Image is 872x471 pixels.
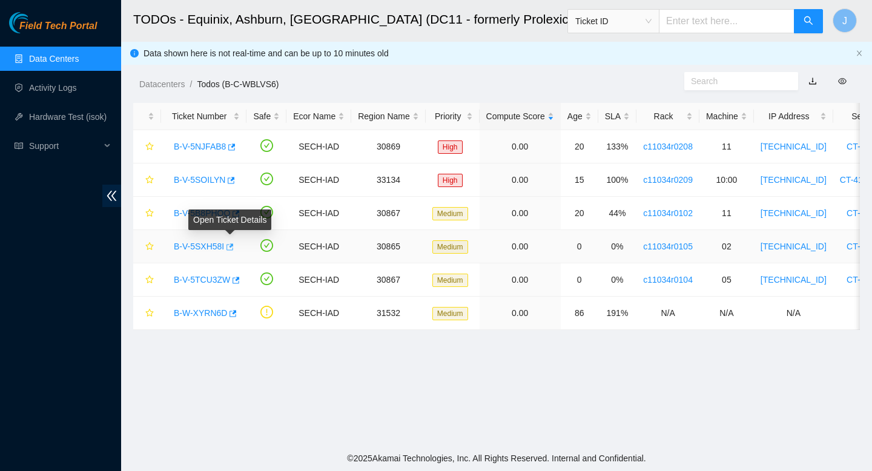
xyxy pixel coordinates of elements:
td: 20 [561,130,598,163]
td: SECH-IAD [286,263,351,297]
span: star [145,176,154,185]
span: check-circle [260,272,273,285]
span: read [15,142,23,150]
a: B-V-5SXH58I [174,242,224,251]
a: [TECHNICAL_ID] [761,142,827,151]
td: 11 [699,130,754,163]
td: 0 [561,263,598,297]
td: 30867 [351,197,426,230]
input: Search [691,74,782,88]
a: Akamai TechnologiesField Tech Portal [9,22,97,38]
a: B-V-5NJFAB8 [174,142,226,151]
button: star [140,237,154,256]
td: 02 [699,230,754,263]
span: star [145,275,154,285]
button: star [140,270,154,289]
td: 0% [598,230,636,263]
button: J [833,8,857,33]
td: 0.00 [480,197,561,230]
a: [TECHNICAL_ID] [761,242,827,251]
td: 20 [561,197,598,230]
span: Medium [432,307,468,320]
span: Medium [432,240,468,254]
a: Todos (B-C-WBLVS6) [197,79,279,89]
span: / [190,79,192,89]
td: N/A [754,297,833,330]
span: J [842,13,847,28]
button: download [799,71,826,91]
span: High [438,140,463,154]
td: 0.00 [480,297,561,330]
td: 191% [598,297,636,330]
td: 100% [598,163,636,197]
td: 33134 [351,163,426,197]
td: SECH-IAD [286,130,351,163]
td: 05 [699,263,754,297]
td: 15 [561,163,598,197]
a: B-V-5TCU3ZW [174,275,230,285]
td: 31532 [351,297,426,330]
td: 0% [598,263,636,297]
span: Field Tech Portal [19,21,97,32]
td: 86 [561,297,598,330]
td: SECH-IAD [286,230,351,263]
td: 133% [598,130,636,163]
input: Enter text here... [659,9,794,33]
td: 0.00 [480,263,561,297]
span: star [145,209,154,219]
button: star [140,137,154,156]
a: Data Centers [29,54,79,64]
td: N/A [636,297,699,330]
a: c11034r0104 [643,275,693,285]
a: c11034r0208 [643,142,693,151]
a: c11034r0105 [643,242,693,251]
a: download [808,76,817,86]
a: c11034r0102 [643,208,693,218]
a: [TECHNICAL_ID] [761,175,827,185]
span: star [145,142,154,152]
span: Support [29,134,101,158]
td: SECH-IAD [286,197,351,230]
span: star [145,242,154,252]
span: close [856,50,863,57]
span: check-circle [260,139,273,152]
span: check-circle [260,206,273,219]
a: [TECHNICAL_ID] [761,208,827,218]
span: star [145,309,154,318]
span: High [438,174,463,187]
span: Medium [432,274,468,287]
td: 11 [699,197,754,230]
button: star [140,203,154,223]
span: Medium [432,207,468,220]
a: Hardware Test (isok) [29,112,107,122]
td: 30869 [351,130,426,163]
td: SECH-IAD [286,163,351,197]
button: star [140,170,154,189]
span: check-circle [260,173,273,185]
img: Akamai Technologies [9,12,61,33]
a: B-V-5SOILYN [174,175,225,185]
td: N/A [699,297,754,330]
a: B-V-5B8PHOQ [174,208,230,218]
td: 0.00 [480,130,561,163]
button: close [856,50,863,58]
button: search [794,9,823,33]
td: 0.00 [480,230,561,263]
a: B-W-XYRN6D [174,308,227,318]
td: 30867 [351,263,426,297]
span: double-left [102,185,121,207]
a: [TECHNICAL_ID] [761,275,827,285]
span: search [804,16,813,27]
td: 0.00 [480,163,561,197]
td: 10:00 [699,163,754,197]
a: Activity Logs [29,83,77,93]
a: Datacenters [139,79,185,89]
span: exclamation-circle [260,306,273,318]
span: Ticket ID [575,12,652,30]
td: 30865 [351,230,426,263]
td: 44% [598,197,636,230]
button: star [140,303,154,323]
div: Open Ticket Details [188,209,271,230]
footer: © 2025 Akamai Technologies, Inc. All Rights Reserved. Internal and Confidential. [121,446,872,471]
td: 0 [561,230,598,263]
